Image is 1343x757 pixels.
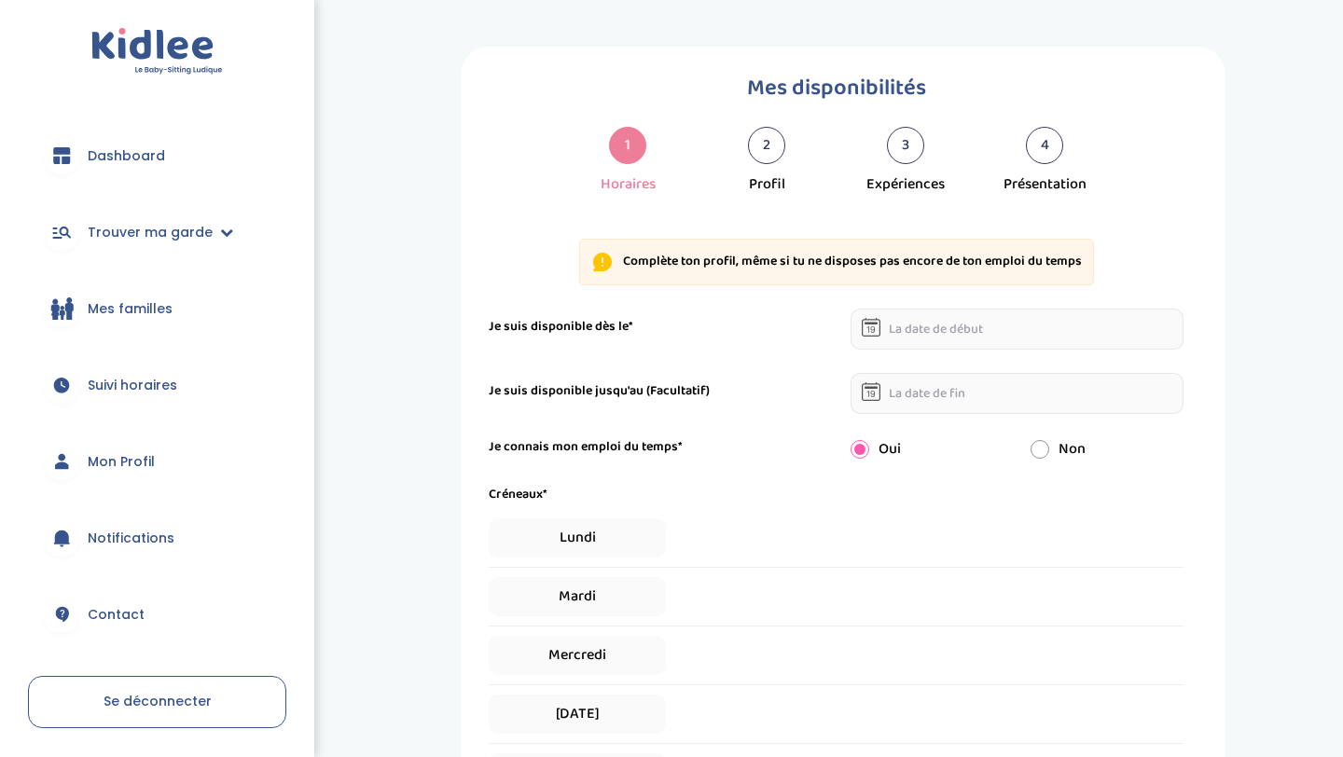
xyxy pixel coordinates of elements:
[28,122,286,189] a: Dashboard
[88,529,174,548] span: Notifications
[489,381,710,401] label: Je suis disponible jusqu'au (Facultatif)
[866,173,945,196] div: Expériences
[489,695,666,734] span: [DATE]
[489,437,683,457] label: Je connais mon emploi du temps*
[88,605,145,625] span: Contact
[623,253,1082,271] p: Complète ton profil, même si tu ne disposes pas encore de ton emploi du temps
[28,275,286,342] a: Mes familles
[489,636,666,675] span: Mercredi
[88,452,155,472] span: Mon Profil
[748,127,785,164] div: 2
[609,127,646,164] div: 1
[489,317,633,337] label: Je suis disponible dès le*
[1026,127,1063,164] div: 4
[28,504,286,571] a: Notifications
[28,351,286,419] a: Suivi horaires
[28,581,286,648] a: Contact
[887,127,924,164] div: 3
[489,577,666,616] span: Mardi
[88,299,173,319] span: Mes familles
[28,428,286,495] a: Mon Profil
[489,485,547,504] label: Créneaux*
[601,173,656,196] div: Horaires
[104,692,212,710] span: Se déconnecter
[28,676,286,728] a: Se déconnecter
[1004,173,1087,196] div: Présentation
[28,199,286,266] a: Trouver ma garde
[489,518,666,557] span: Lundi
[851,309,1184,350] input: La date de début
[489,70,1184,106] h1: Mes disponibilités
[88,146,165,166] span: Dashboard
[88,376,177,395] span: Suivi horaires
[91,28,223,76] img: logo.svg
[1017,438,1198,461] div: Non
[837,438,1018,461] div: Oui
[749,173,785,196] div: Profil
[851,373,1184,414] input: La date de fin
[88,223,213,242] span: Trouver ma garde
